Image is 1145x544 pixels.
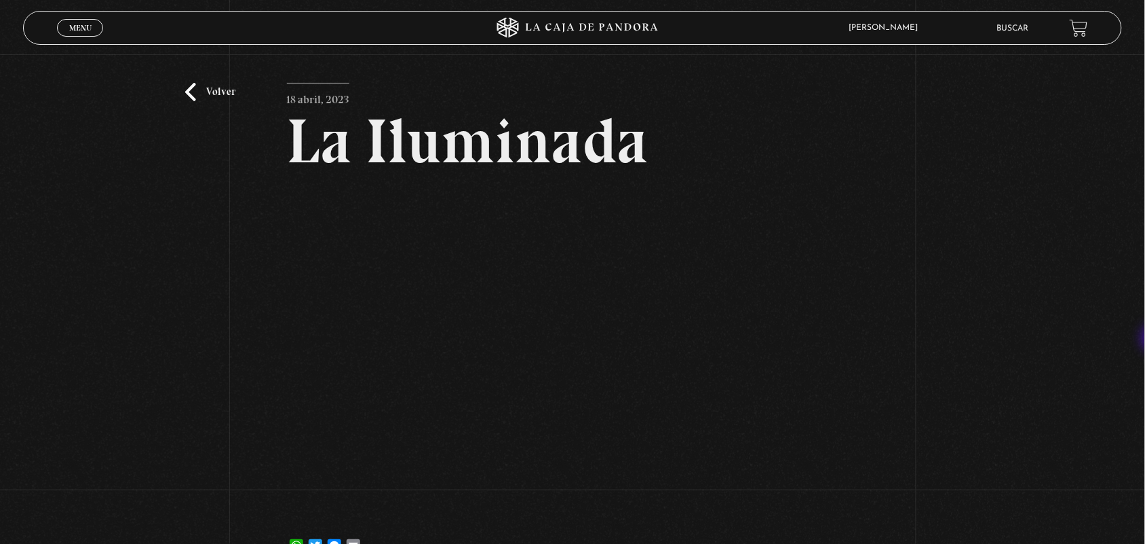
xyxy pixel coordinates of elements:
p: 18 abril, 2023 [287,83,349,110]
h2: La Iluminada [287,110,859,173]
span: [PERSON_NAME] [842,24,932,32]
a: Buscar [997,24,1029,33]
span: Menu [69,24,92,32]
a: Volver [185,83,235,101]
a: View your shopping cart [1070,19,1088,37]
span: Cerrar [64,35,96,45]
